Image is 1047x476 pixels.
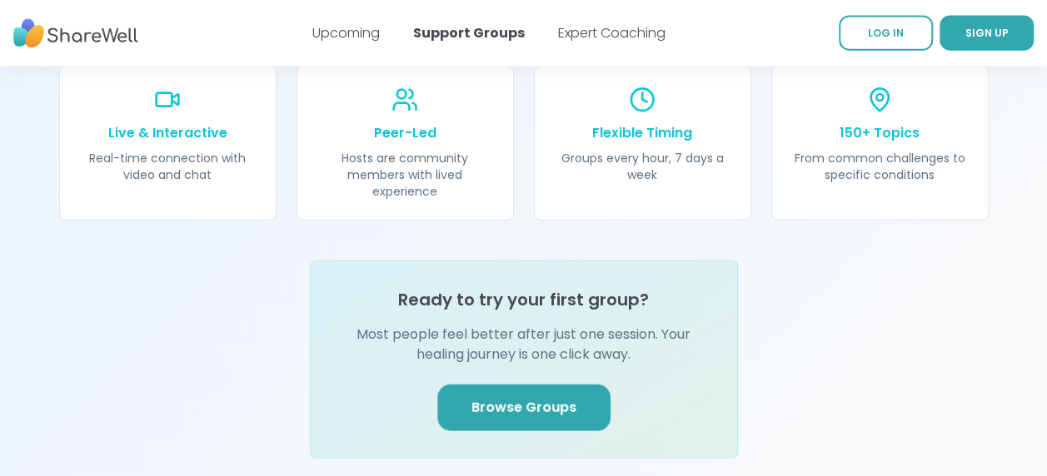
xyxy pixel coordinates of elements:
[792,150,968,183] p: From common challenges to specific conditions
[555,123,730,143] p: Flexible Timing
[471,398,576,418] span: Browse Groups
[940,16,1034,51] a: SIGN UP
[317,150,493,200] p: Hosts are community members with lived experience
[398,288,649,311] h4: Ready to try your first group?
[80,150,256,183] p: Real-time connection with video and chat
[80,123,256,143] p: Live & Interactive
[555,150,730,183] p: Groups every hour, 7 days a week
[558,23,666,42] a: Expert Coaching
[13,11,138,57] img: ShareWell Nav Logo
[965,26,1009,40] span: SIGN UP
[437,384,611,431] a: Browse Groups
[868,26,904,40] span: LOG IN
[312,23,380,42] a: Upcoming
[337,325,710,364] p: Most people feel better after just one session. Your healing journey is one click away.
[839,16,933,51] a: LOG IN
[413,23,525,42] a: Support Groups
[317,123,493,143] p: Peer-Led
[792,123,968,143] p: 150+ Topics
